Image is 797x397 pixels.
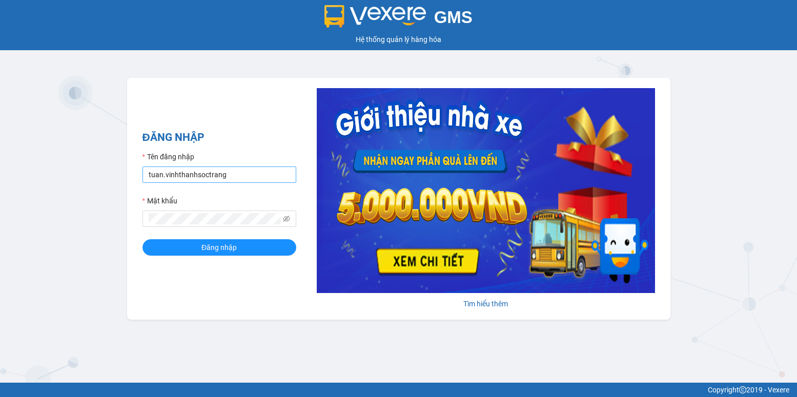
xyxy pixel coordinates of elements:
[317,88,655,293] img: banner-0
[739,386,746,393] span: copyright
[142,151,194,162] label: Tên đăng nhập
[142,129,296,146] h2: ĐĂNG NHẬP
[324,15,473,24] a: GMS
[324,5,426,28] img: logo 2
[142,239,296,256] button: Đăng nhập
[149,213,281,224] input: Mật khẩu
[434,8,473,27] span: GMS
[8,384,789,395] div: Copyright 2019 - Vexere
[3,34,794,45] div: Hệ thống quản lý hàng hóa
[283,215,290,222] span: eye-invisible
[142,166,296,183] input: Tên đăng nhập
[317,298,655,309] div: Tìm hiểu thêm
[142,195,177,206] label: Mật khẩu
[201,242,237,253] span: Đăng nhập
